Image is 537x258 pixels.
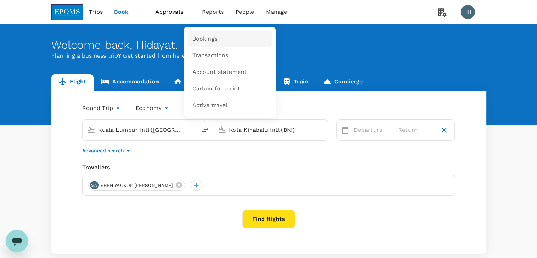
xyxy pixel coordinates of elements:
[82,147,124,154] p: Advanced search
[197,122,214,139] button: delete
[229,124,313,135] input: Going to
[188,81,272,97] a: Carbon footprint
[188,64,272,81] a: Account statement
[51,74,94,91] a: Flight
[242,210,295,228] button: Find flights
[188,31,272,47] a: Bookings
[192,85,240,93] span: Carbon footprint
[82,146,132,155] button: Advanced search
[323,129,324,130] button: Open
[316,74,370,91] a: Concierge
[192,52,228,60] span: Transactions
[265,8,287,16] span: Manage
[354,126,389,134] p: Departure
[188,47,272,64] a: Transactions
[202,8,224,16] span: Reports
[275,74,316,91] a: Train
[94,74,166,91] a: Accommodation
[192,129,193,130] button: Open
[235,8,255,16] span: People
[51,52,486,60] p: Planning a business trip? Get started from here.
[6,230,28,252] iframe: Button to launch messaging window
[461,5,475,19] div: HI
[82,102,122,114] div: Round Trip
[192,35,217,43] span: Bookings
[155,8,191,16] span: Approvals
[192,101,228,110] span: Active travel
[90,181,99,189] div: SA
[88,180,185,191] div: SASHEH YACKOP [PERSON_NAME]
[114,8,129,16] span: Book
[51,4,84,20] img: EPOMS SDN BHD
[51,39,486,52] div: Welcome back , Hidayat .
[82,163,455,172] div: Travellers
[398,126,434,134] p: Return
[96,182,178,189] span: SHEH YACKOP [PERSON_NAME]
[98,124,182,135] input: Depart from
[166,74,220,91] a: Long stay
[136,102,170,114] div: Economy
[192,68,247,76] span: Account statement
[89,8,103,16] span: Trips
[188,97,272,114] a: Active travel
